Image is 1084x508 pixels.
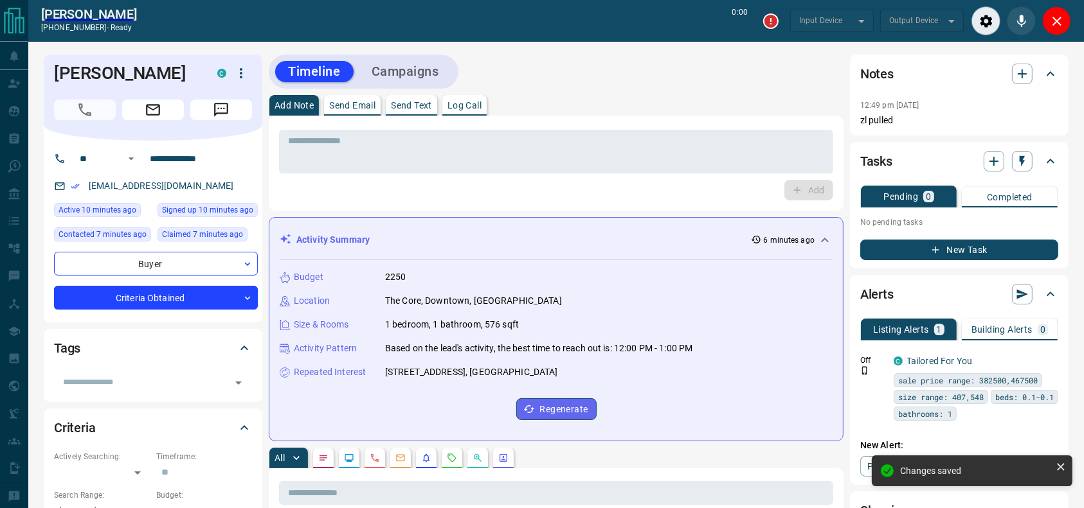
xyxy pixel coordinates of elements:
[516,398,597,420] button: Regenerate
[294,365,366,379] p: Repeated Interest
[275,453,285,462] p: All
[883,192,918,201] p: Pending
[54,333,252,363] div: Tags
[294,342,357,355] p: Activity Pattern
[764,234,815,246] p: 6 minutes ago
[370,453,380,463] svg: Calls
[54,412,252,443] div: Criteria
[275,101,314,110] p: Add Note
[41,6,137,22] a: [PERSON_NAME]
[898,390,984,403] span: size range: 407,548
[971,6,1000,35] div: Audio Settings
[900,466,1051,476] div: Changes saved
[190,100,252,120] span: Message
[894,356,903,365] div: condos.ca
[860,213,1058,232] p: No pending tasks
[54,203,151,221] div: Thu Aug 14 2025
[391,101,432,110] p: Send Text
[385,294,562,308] p: The Core, Downtown, [GEOGRAPHIC_DATA]
[447,101,482,110] p: Log Call
[385,270,406,284] p: 2250
[156,489,252,501] p: Budget:
[294,270,323,284] p: Budget
[329,101,375,110] p: Send Email
[860,439,1058,452] p: New Alert:
[860,279,1058,310] div: Alerts
[860,58,1058,89] div: Notes
[344,453,354,463] svg: Lead Browsing Activity
[860,456,926,477] a: Property
[907,356,972,366] a: Tailored For You
[54,417,96,438] h2: Criteria
[860,101,919,110] p: 12:49 pm [DATE]
[898,407,952,420] span: bathrooms: 1
[873,325,929,334] p: Listing Alerts
[275,61,354,82] button: Timeline
[54,100,116,120] span: Call
[54,63,198,83] h1: [PERSON_NAME]
[860,284,894,304] h2: Alerts
[860,114,1058,127] p: zl pulled
[860,151,892,171] h2: Tasks
[217,69,226,78] div: condos.ca
[59,228,147,241] span: Contacted 7 minutes ago
[54,489,150,501] p: Search Range:
[59,204,136,216] span: Active 10 minutes ago
[860,366,869,375] svg: Push Notification Only
[156,451,252,462] p: Timeframe:
[158,227,258,245] div: Thu Aug 14 2025
[987,193,1033,202] p: Completed
[732,6,748,35] p: 0:00
[860,240,1058,260] button: New Task
[318,453,329,463] svg: Notes
[158,203,258,221] div: Thu Aug 14 2025
[995,390,1054,403] span: beds: 0.1-0.1
[123,151,139,166] button: Open
[1007,6,1036,35] div: Mute
[926,192,931,201] p: 0
[385,318,519,331] p: 1 bedroom, 1 bathroom, 576 sqft
[385,342,692,355] p: Based on the lead's activity, the best time to reach out is: 12:00 PM - 1:00 PM
[54,252,258,276] div: Buyer
[937,325,942,334] p: 1
[447,453,457,463] svg: Requests
[280,228,833,252] div: Activity Summary6 minutes ago
[89,180,234,191] a: [EMAIL_ADDRESS][DOMAIN_NAME]
[122,100,184,120] span: Email
[162,228,243,241] span: Claimed 7 minutes ago
[294,318,349,331] p: Size & Rooms
[1042,6,1071,35] div: Close
[421,453,431,463] svg: Listing Alerts
[71,182,80,191] svg: Email Verified
[860,355,886,366] p: Off
[898,374,1038,387] span: sale price range: 382500,467500
[359,61,452,82] button: Campaigns
[111,23,132,32] span: ready
[162,204,253,216] span: Signed up 10 minutes ago
[971,325,1033,334] p: Building Alerts
[498,453,509,463] svg: Agent Actions
[230,374,248,392] button: Open
[860,64,894,84] h2: Notes
[54,451,150,462] p: Actively Searching:
[54,338,80,358] h2: Tags
[395,453,406,463] svg: Emails
[385,365,558,379] p: [STREET_ADDRESS], [GEOGRAPHIC_DATA]
[41,22,137,33] p: [PHONE_NUMBER] -
[473,453,483,463] svg: Opportunities
[860,146,1058,177] div: Tasks
[54,286,258,310] div: Criteria Obtained
[294,294,330,308] p: Location
[296,233,370,247] p: Activity Summary
[1040,325,1045,334] p: 0
[54,227,151,245] div: Thu Aug 14 2025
